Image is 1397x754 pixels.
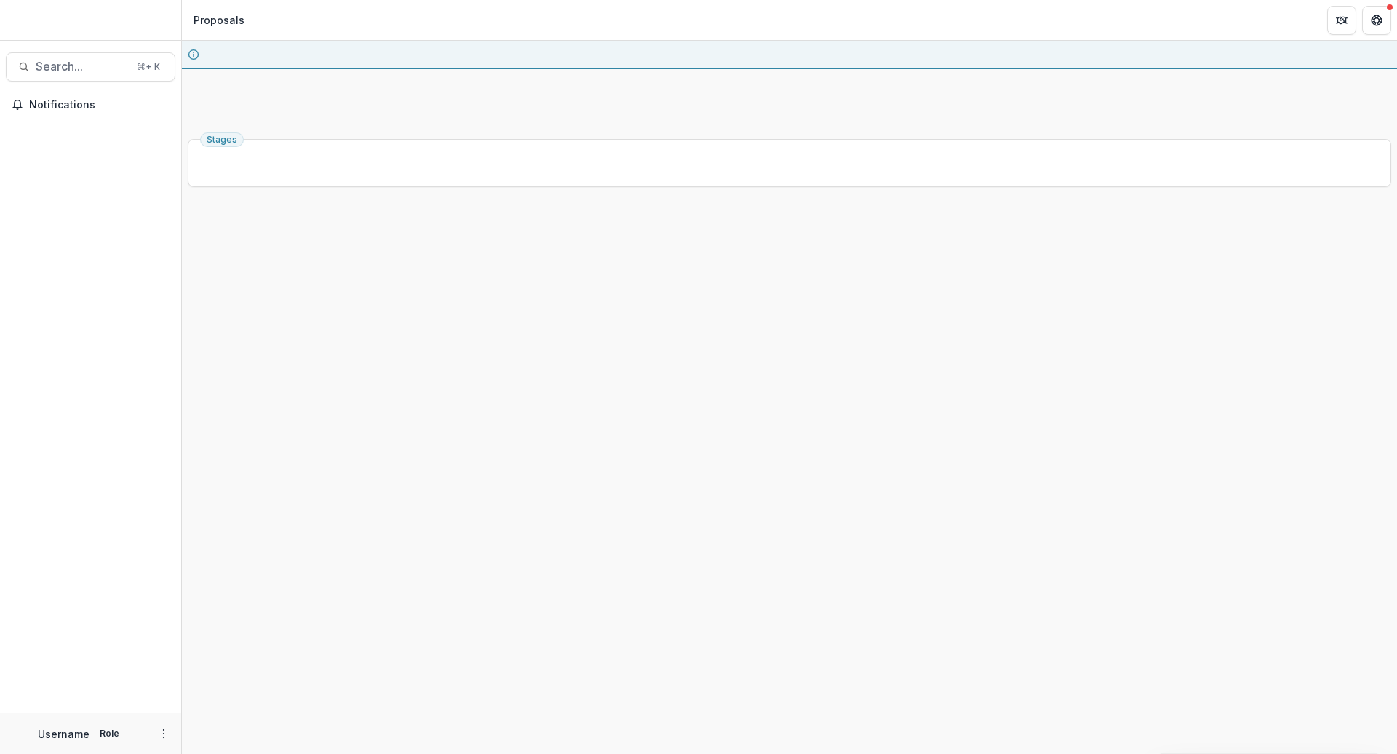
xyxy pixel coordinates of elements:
[95,727,124,740] p: Role
[6,52,175,82] button: Search...
[207,135,237,145] span: Stages
[29,99,170,111] span: Notifications
[1327,6,1356,35] button: Partners
[134,59,163,75] div: ⌘ + K
[155,725,172,742] button: More
[194,12,244,28] div: Proposals
[38,726,89,742] p: Username
[6,93,175,116] button: Notifications
[1362,6,1391,35] button: Get Help
[188,9,250,31] nav: breadcrumb
[36,60,128,74] span: Search...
